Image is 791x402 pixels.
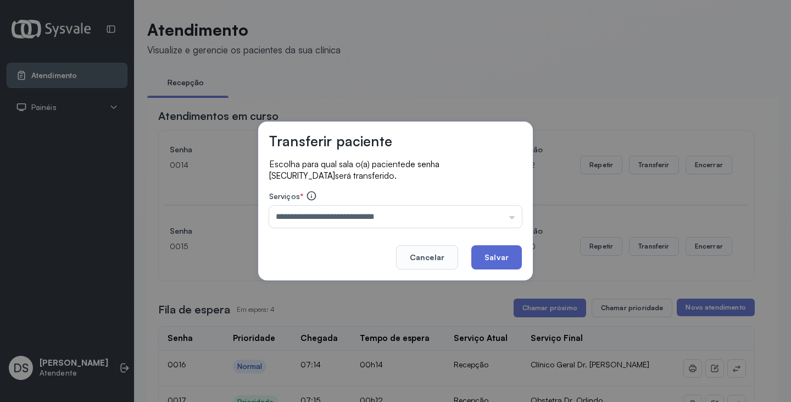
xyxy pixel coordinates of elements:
span: de senha [SECURITY_DATA] [269,159,439,181]
p: Escolha para qual sala o(a) paciente será transferido. [269,158,522,181]
button: Salvar [471,245,522,269]
button: Cancelar [396,245,458,269]
span: Serviços [269,191,300,201]
h3: Transferir paciente [269,133,392,150]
